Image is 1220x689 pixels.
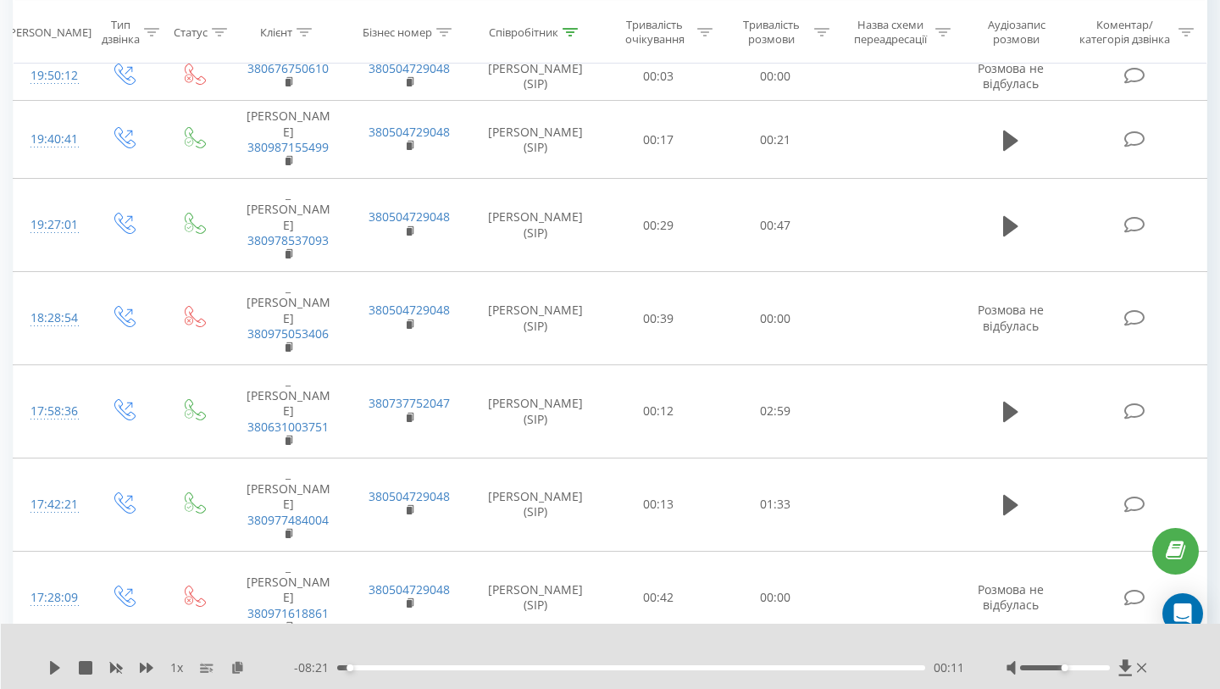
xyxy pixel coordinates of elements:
[732,18,810,47] div: Тривалість розмови
[601,101,718,179] td: 00:17
[1162,593,1203,634] div: Open Intercom Messenger
[228,179,349,272] td: _ [PERSON_NAME]
[470,52,601,101] td: [PERSON_NAME] (SIP)
[978,581,1044,613] span: Розмова не відбулась
[616,18,694,47] div: Тривалість очікування
[30,123,71,156] div: 19:40:41
[601,52,718,101] td: 00:03
[247,139,329,155] a: 380987155499
[970,18,1062,47] div: Аудіозапис розмови
[247,60,329,76] a: 380676750610
[369,488,450,504] a: 380504729048
[228,101,349,179] td: [PERSON_NAME]
[601,551,718,644] td: 00:42
[601,272,718,365] td: 00:39
[717,458,834,552] td: 01:33
[247,605,329,621] a: 380971618861
[369,302,450,318] a: 380504729048
[369,124,450,140] a: 380504729048
[174,25,208,39] div: Статус
[228,551,349,644] td: _ [PERSON_NAME]
[470,179,601,272] td: [PERSON_NAME] (SIP)
[30,208,71,242] div: 19:27:01
[294,659,337,676] span: - 08:21
[601,179,718,272] td: 00:29
[1075,18,1174,47] div: Коментар/категорія дзвінка
[849,18,931,47] div: Назва схеми переадресації
[717,101,834,179] td: 00:21
[30,581,71,614] div: 17:28:09
[934,659,964,676] span: 00:11
[470,272,601,365] td: [PERSON_NAME] (SIP)
[30,488,71,521] div: 17:42:21
[978,60,1044,92] span: Розмова не відбулась
[470,101,601,179] td: [PERSON_NAME] (SIP)
[978,302,1044,333] span: Розмова не відбулась
[102,18,140,47] div: Тип дзвінка
[170,659,183,676] span: 1 x
[470,551,601,644] td: [PERSON_NAME] (SIP)
[228,272,349,365] td: _ [PERSON_NAME]
[369,208,450,225] a: 380504729048
[247,232,329,248] a: 380978537093
[228,458,349,552] td: _ [PERSON_NAME]
[30,302,71,335] div: 18:28:54
[6,25,91,39] div: [PERSON_NAME]
[601,365,718,458] td: 00:12
[717,365,834,458] td: 02:59
[247,419,329,435] a: 380631003751
[347,664,353,671] div: Accessibility label
[369,395,450,411] a: 380737752047
[369,60,450,76] a: 380504729048
[470,458,601,552] td: [PERSON_NAME] (SIP)
[489,25,558,39] div: Співробітник
[228,365,349,458] td: _ [PERSON_NAME]
[247,325,329,342] a: 380975053406
[717,272,834,365] td: 00:00
[363,25,432,39] div: Бізнес номер
[369,581,450,597] a: 380504729048
[717,52,834,101] td: 00:00
[470,365,601,458] td: [PERSON_NAME] (SIP)
[717,551,834,644] td: 00:00
[30,59,71,92] div: 19:50:12
[601,458,718,552] td: 00:13
[247,512,329,528] a: 380977484004
[717,179,834,272] td: 00:47
[1062,664,1068,671] div: Accessibility label
[260,25,292,39] div: Клієнт
[30,395,71,428] div: 17:58:36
